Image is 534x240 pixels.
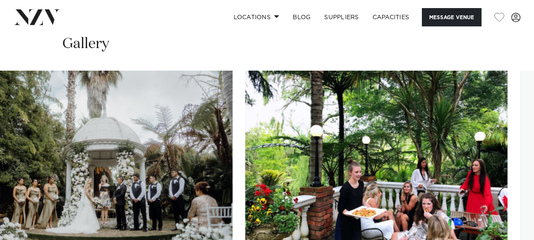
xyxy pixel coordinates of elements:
[226,8,286,26] a: Locations
[317,8,365,26] a: SUPPLIERS
[366,8,416,26] a: Capacities
[14,9,60,25] img: nzv-logo.png
[286,8,317,26] a: BLOG
[422,8,481,26] button: Message Venue
[62,34,109,54] h2: Gallery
